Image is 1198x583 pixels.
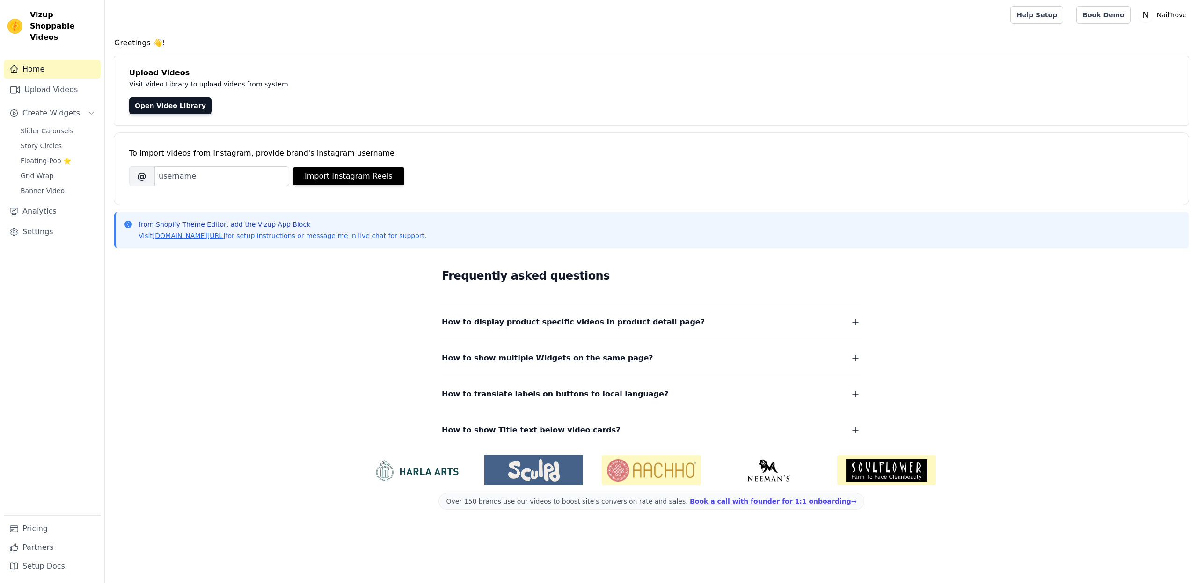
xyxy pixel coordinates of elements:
a: Slider Carousels [15,124,101,137]
span: Create Widgets [22,108,80,119]
img: Aachho [602,455,701,485]
span: Vizup Shoppable Videos [30,9,97,43]
a: Help Setup [1010,6,1063,24]
span: Slider Carousels [21,126,73,136]
button: How to translate labels on buttons to local language? [442,388,861,401]
button: How to show Title text below video cards? [442,424,861,437]
a: Setup Docs [4,557,101,576]
text: N [1142,10,1148,20]
button: How to show multiple Widgets on the same page? [442,352,861,365]
span: Floating-Pop ⭐ [21,156,71,166]
img: Neeman's [720,459,818,482]
button: Import Instagram Reels [293,167,404,185]
img: Vizup [7,19,22,34]
button: Create Widgets [4,104,101,122]
a: Settings [4,223,101,241]
h4: Greetings 👋! [114,37,1189,49]
img: Sculpd US [484,459,583,482]
span: Banner Video [21,186,65,195]
a: Book Demo [1076,6,1130,24]
span: How to show Title text below video cards? [442,424,621,437]
a: Partners [4,538,101,557]
a: Grid Wrap [15,169,101,182]
p: NailTrove [1153,7,1191,23]
p: Visit for setup instructions or message me in live chat for support. [139,231,426,240]
img: HarlaArts [367,459,466,482]
a: Upload Videos [4,80,101,99]
a: Pricing [4,519,101,538]
p: Visit Video Library to upload videos from system [129,79,548,90]
span: How to translate labels on buttons to local language? [442,388,668,401]
span: Story Circles [21,141,62,151]
img: Soulflower [837,455,936,485]
span: Grid Wrap [21,171,53,180]
a: Banner Video [15,184,101,197]
h2: Frequently asked questions [442,266,861,285]
a: Home [4,60,101,79]
input: username [154,166,289,186]
span: How to display product specific videos in product detail page? [442,316,705,329]
a: Floating-Pop ⭐ [15,154,101,167]
h4: Upload Videos [129,67,1174,79]
div: To import videos from Instagram, provide brand's instagram username [129,148,1174,159]
a: [DOMAIN_NAME][URL] [153,232,226,239]
p: from Shopify Theme Editor, add the Vizup App Block [139,220,426,229]
span: @ [129,166,154,186]
a: Book a call with founder for 1:1 onboarding [690,497,856,505]
button: How to display product specific videos in product detail page? [442,316,861,329]
button: N NailTrove [1138,7,1191,23]
a: Open Video Library [129,97,212,114]
span: How to show multiple Widgets on the same page? [442,352,653,365]
a: Story Circles [15,139,101,152]
a: Analytics [4,202,101,221]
